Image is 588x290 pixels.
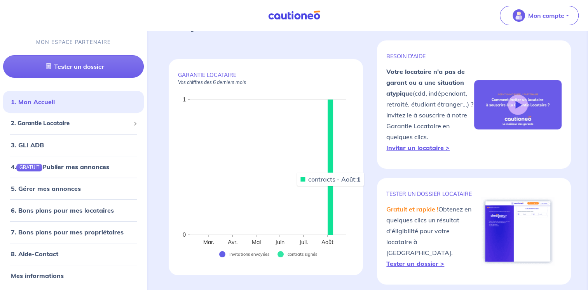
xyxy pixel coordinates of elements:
text: Juin [275,239,284,246]
p: TESTER un dossier locataire [386,190,474,197]
p: (cdd, indépendant, retraité, étudiant étranger...) ? Invitez le à souscrire à notre Garantie Loca... [386,66,474,153]
a: 3. GLI ADB [11,141,44,148]
a: 8. Aide-Contact [11,250,58,257]
a: 1. Mon Accueil [11,98,55,106]
div: 5. Gérer mes annonces [3,180,144,196]
img: simulateur.png [481,197,555,266]
div: 3. GLI ADB [3,137,144,152]
text: 0 [183,231,186,238]
a: Tester un dossier > [386,260,444,267]
a: Tester un dossier [3,55,144,78]
a: 5. Gérer mes annonces [11,184,81,192]
text: Juil. [299,239,308,246]
span: 2. Garantie Locataire [11,119,130,128]
div: 7. Bons plans pour mes propriétaires [3,224,144,239]
em: Vos chiffres des 6 derniers mois [178,79,246,85]
p: BESOIN D'AIDE [386,53,474,60]
a: 7. Bons plans pour mes propriétaires [11,228,124,236]
img: video-gli-new-none.jpg [474,80,562,129]
img: Cautioneo [265,10,323,20]
a: Mes informations [11,271,64,279]
text: 1 [183,96,186,103]
text: Août [321,239,333,246]
p: Mon compte [528,11,564,20]
a: Inviter un locataire > [386,144,450,152]
div: 2. Garantie Locataire [3,116,144,131]
em: Gratuit et rapide ! [386,205,438,213]
div: 1. Mon Accueil [3,94,144,110]
text: Avr. [228,239,237,246]
p: MON ESPACE PARTENAIRE [36,38,111,46]
text: Mar. [203,239,214,246]
p: Obtenez en quelques clics un résultat d'éligibilité pour votre locataire à [GEOGRAPHIC_DATA]. [386,204,474,269]
a: 4.GRATUITPublier mes annonces [11,162,109,170]
strong: Votre locataire n'a pas de garant ou a une situation atypique [386,68,465,97]
button: illu_account_valid_menu.svgMon compte [500,6,579,25]
text: Mai [252,239,261,246]
div: 8. Aide-Contact [3,246,144,261]
img: illu_account_valid_menu.svg [513,9,525,22]
p: GARANTIE LOCATAIRE [178,72,354,86]
div: 6. Bons plans pour mes locataires [3,202,144,218]
a: 6. Bons plans pour mes locataires [11,206,114,214]
div: Mes informations [3,267,144,283]
div: 4.GRATUITPublier mes annonces [3,159,144,174]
